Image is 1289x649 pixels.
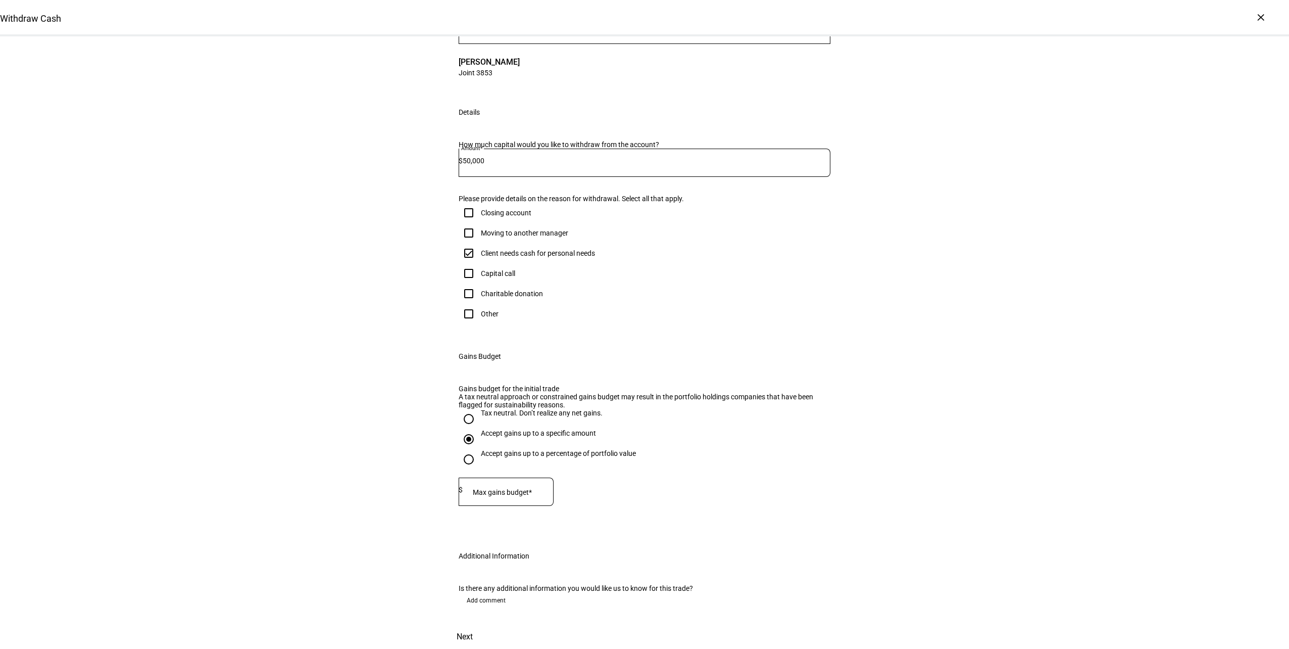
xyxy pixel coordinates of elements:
[481,249,595,257] div: Client needs cash for personal needs
[442,625,487,649] button: Next
[459,385,830,393] div: Gains budget for the initial trade
[481,229,568,237] div: Moving to another manager
[459,592,514,609] button: Add comment
[481,310,499,318] div: Other
[459,486,463,494] span: $
[457,625,473,649] span: Next
[1253,9,1269,25] div: ×
[459,68,520,77] span: Joint 3853
[459,393,830,409] div: A tax neutral approach or constrained gains budget may result in the portfolio holdings companies...
[481,429,596,437] div: Accept gains up to a specific amount
[481,449,636,457] div: Accept gains up to a percentage of portfolio value
[459,157,463,165] span: $
[481,290,543,298] div: Charitable donation
[459,56,520,68] span: [PERSON_NAME]
[459,108,480,116] div: Details
[461,145,482,151] mat-label: Amount*
[459,352,501,360] div: Gains Budget
[459,195,830,203] div: Please provide details on the reason for withdrawal. Select all that apply.
[459,552,529,560] div: Additional Information
[481,209,531,217] div: Closing account
[481,269,515,277] div: Capital call
[467,592,506,609] span: Add comment
[473,488,532,496] mat-label: Max gains budget*
[481,409,603,417] div: Tax neutral. Don’t realize any net gains.
[459,141,830,149] div: How much capital would you like to withdraw from the account?
[459,584,830,592] div: Is there any additional information you would like us to know for this trade?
